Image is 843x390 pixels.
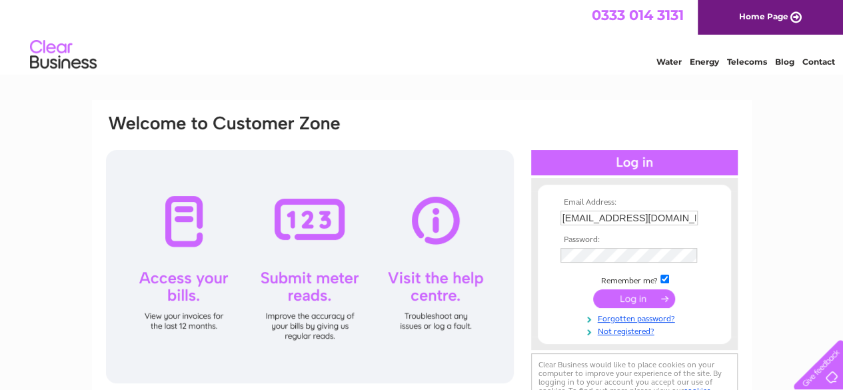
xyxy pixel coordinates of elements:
td: Remember me? [557,273,712,286]
th: Password: [557,235,712,245]
a: Not registered? [560,324,712,337]
a: Telecoms [727,57,767,67]
a: Forgotten password? [560,311,712,324]
a: Blog [775,57,794,67]
a: 0333 014 3131 [592,7,684,23]
div: Clear Business is a trading name of Verastar Limited (registered in [GEOGRAPHIC_DATA] No. 3667643... [107,7,737,65]
input: Submit [593,289,675,308]
a: Contact [802,57,835,67]
img: logo.png [29,35,97,75]
th: Email Address: [557,198,712,207]
a: Energy [690,57,719,67]
a: Water [656,57,682,67]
